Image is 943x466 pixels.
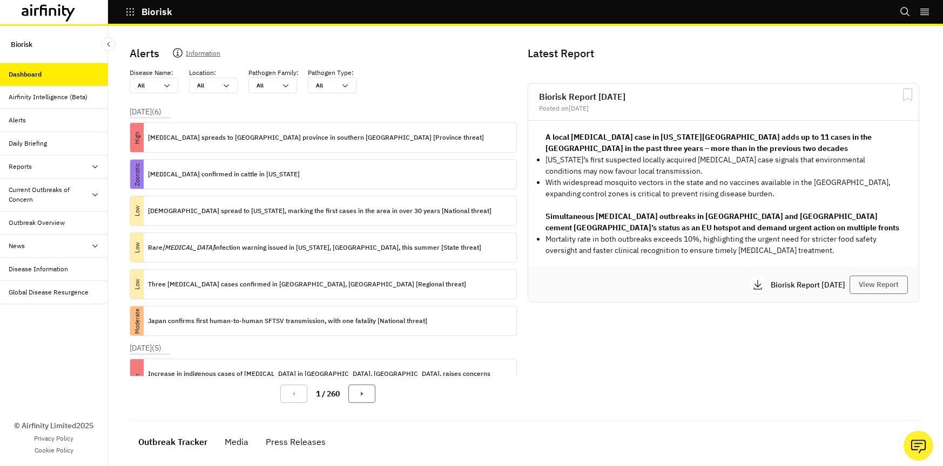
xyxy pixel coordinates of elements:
[34,434,73,443] a: Privacy Policy
[148,242,481,253] p: Rare infection warning issued in [US_STATE], [GEOGRAPHIC_DATA], this summer [State threat]
[266,434,326,450] div: Press Releases
[539,105,908,112] div: Posted on [DATE]
[9,264,68,274] div: Disease Information
[142,7,172,17] p: Biorisk
[186,47,220,63] p: Information
[9,287,89,297] div: Global Disease Resurgence
[123,241,152,255] p: Low
[545,132,872,153] strong: A local [MEDICAL_DATA] case in [US_STATE][GEOGRAPHIC_DATA] adds up to 11 cases in the [GEOGRAPHIC...
[148,315,427,327] p: Japan confirms first human-to-human SFTSV transmission, with one fatality [National threat]
[148,168,300,180] p: [MEDICAL_DATA] confirmed in cattle in [US_STATE]
[9,139,47,148] div: Daily Briefing
[123,278,152,291] p: Low
[11,35,32,54] p: Biorisk
[545,154,901,177] p: [US_STATE]’s first suspected locally acquired [MEDICAL_DATA] case signals that environmental cond...
[123,131,152,145] p: High
[148,132,484,143] p: [MEDICAL_DATA] spreads to [GEOGRAPHIC_DATA] province in southern [GEOGRAPHIC_DATA] [Province threat]
[163,243,214,251] i: [MEDICAL_DATA]
[308,68,354,78] p: Pathogen Type :
[545,177,901,200] p: With widespread mosquito vectors in the state and no vaccines available in the [GEOGRAPHIC_DATA],...
[545,234,901,256] p: Mortality rate in both outbreaks exceeds 10%, highlighting the urgent need for stricter food safe...
[125,3,172,21] button: Biorisk
[9,241,25,251] div: News
[225,434,248,450] div: Media
[280,385,307,403] button: Previous Page
[850,276,908,294] button: View Report
[248,68,299,78] p: Pathogen Family :
[900,3,911,21] button: Search
[123,168,152,181] p: Zoonotic
[189,68,216,78] p: Location :
[130,45,159,61] p: Alerts
[9,218,65,228] div: Outbreak Overview
[123,204,152,218] p: Low
[35,446,73,455] a: Cookie Policy
[771,281,850,289] p: Biorisk Report [DATE]
[9,115,26,125] div: Alerts
[9,70,42,79] div: Dashboard
[539,92,908,101] h2: Biorisk Report [DATE]
[117,373,158,387] p: High
[9,162,32,172] div: Reports
[316,388,340,400] p: 1 / 260
[130,106,161,118] p: [DATE] ( 6 )
[348,385,375,403] button: Next Page
[148,278,466,290] p: Three [MEDICAL_DATA] cases confirmed in [GEOGRAPHIC_DATA], [GEOGRAPHIC_DATA] [Regional threat]
[9,185,91,204] div: Current Outbreaks of Concern
[528,45,917,61] p: Latest Report
[148,368,508,392] p: Increase in indigenous cases of [MEDICAL_DATA] in [GEOGRAPHIC_DATA], [GEOGRAPHIC_DATA], raises co...
[545,211,899,232] strong: Simultaneous [MEDICAL_DATA] outbreaks in [GEOGRAPHIC_DATA] and [GEOGRAPHIC_DATA] cement [GEOGRAPH...
[123,314,152,328] p: Moderate
[102,37,116,51] button: Close Sidebar
[130,342,161,354] p: [DATE] ( 5 )
[14,420,93,431] p: © Airfinity Limited 2025
[148,205,491,217] p: [DEMOGRAPHIC_DATA] spread to [US_STATE], marking the first cases in the area in over 30 years [Na...
[901,88,914,101] svg: Bookmark Report
[9,92,87,102] div: Airfinity Intelligence (Beta)
[130,68,173,78] p: Disease Name :
[138,434,207,450] div: Outbreak Tracker
[904,431,933,461] button: Ask our analysts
